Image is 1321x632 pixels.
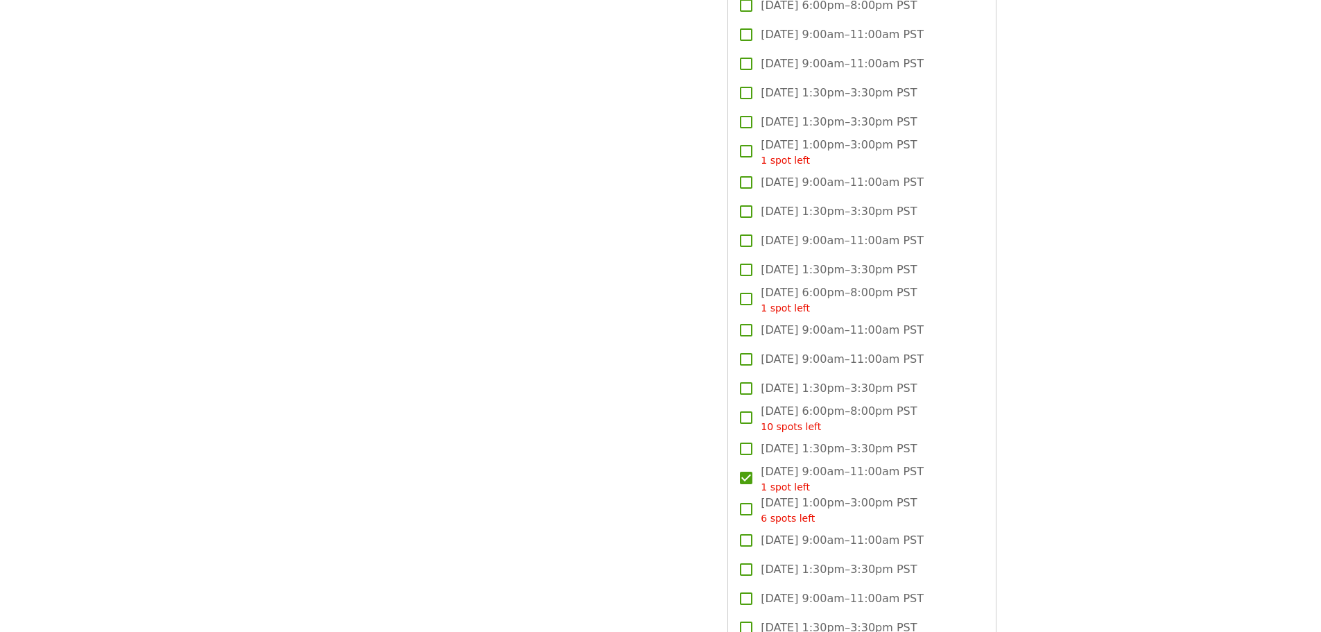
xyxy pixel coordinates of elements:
span: [DATE] 9:00am–11:00am PST [761,174,924,191]
span: [DATE] 9:00am–11:00am PST [761,590,924,607]
span: [DATE] 9:00am–11:00am PST [761,55,924,72]
span: [DATE] 1:30pm–3:30pm PST [761,380,917,397]
span: 6 spots left [761,513,815,524]
span: [DATE] 6:00pm–8:00pm PST [761,284,917,316]
span: 10 spots left [761,421,821,432]
span: [DATE] 1:00pm–3:00pm PST [761,495,917,526]
span: [DATE] 1:30pm–3:30pm PST [761,114,917,130]
span: [DATE] 1:30pm–3:30pm PST [761,262,917,278]
span: [DATE] 9:00am–11:00am PST [761,532,924,549]
span: [DATE] 1:30pm–3:30pm PST [761,561,917,578]
span: [DATE] 9:00am–11:00am PST [761,232,924,249]
span: [DATE] 9:00am–11:00am PST [761,351,924,368]
span: 1 spot left [761,155,810,166]
span: [DATE] 1:30pm–3:30pm PST [761,441,917,457]
span: [DATE] 6:00pm–8:00pm PST [761,403,917,434]
span: [DATE] 9:00am–11:00am PST [761,463,924,495]
span: 1 spot left [761,481,810,493]
span: [DATE] 1:30pm–3:30pm PST [761,85,917,101]
span: [DATE] 1:00pm–3:00pm PST [761,137,917,168]
span: 1 spot left [761,302,810,314]
span: [DATE] 9:00am–11:00am PST [761,322,924,339]
span: [DATE] 1:30pm–3:30pm PST [761,203,917,220]
span: [DATE] 9:00am–11:00am PST [761,26,924,43]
